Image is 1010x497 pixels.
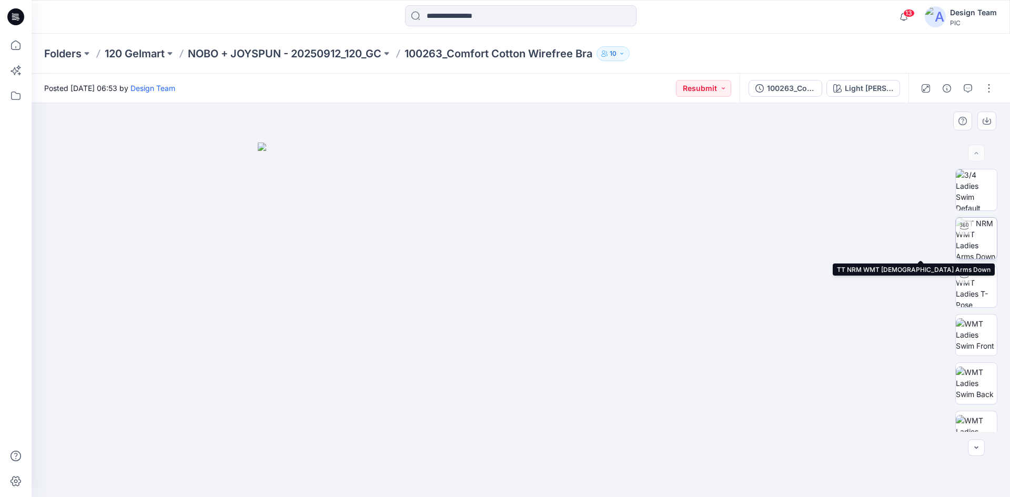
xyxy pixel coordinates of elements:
button: 10 [597,46,630,61]
p: 100263_Comfort Cotton Wirefree Bra [405,46,592,61]
img: WMT Ladies Swim Front [956,318,997,351]
img: TT NRM WMT Ladies Arms Down [956,218,997,259]
img: WMT Ladies Swim Back [956,367,997,400]
span: 13 [903,9,915,17]
a: 120 Gelmart [105,46,165,61]
span: Posted [DATE] 06:53 by [44,83,175,94]
a: NOBO + JOYSPUN - 20250912_120_GC [188,46,381,61]
button: Details [938,80,955,97]
button: 100263_Comfort Cotton Wirefree Bra [749,80,822,97]
p: 10 [610,48,617,59]
div: Light [PERSON_NAME] [845,83,893,94]
div: 100263_Comfort Cotton Wirefree Bra [767,83,815,94]
button: Light [PERSON_NAME] [826,80,900,97]
div: Design Team [950,6,997,19]
img: WMT Ladies Swim Left [956,415,997,448]
a: Folders [44,46,82,61]
div: PIC [950,19,997,27]
img: avatar [925,6,946,27]
img: TT NRM WMT Ladies T-Pose [956,266,997,307]
img: 3/4 Ladies Swim Default [956,169,997,210]
a: Design Team [130,84,175,93]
